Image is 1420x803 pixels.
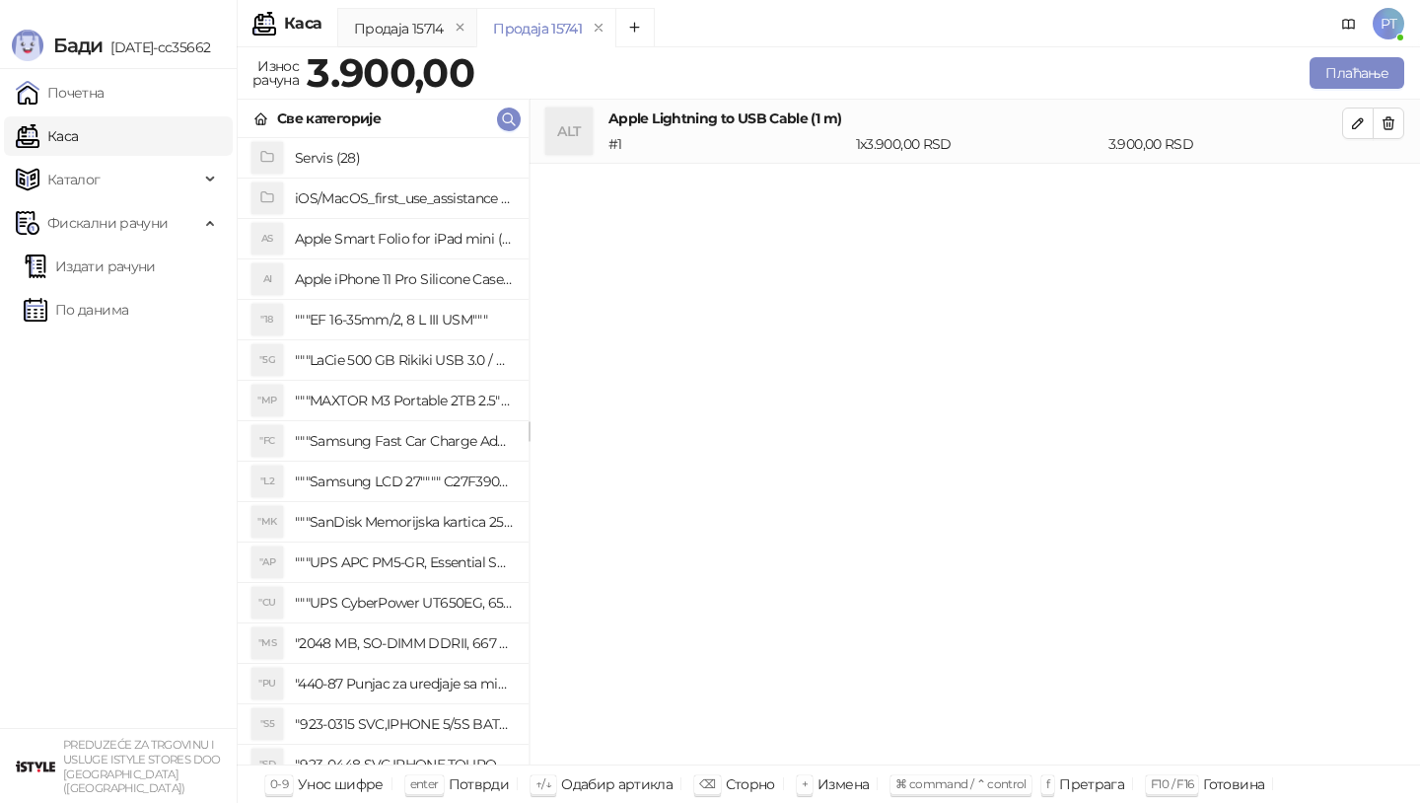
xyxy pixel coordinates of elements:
div: Сторно [726,771,775,797]
div: AI [251,263,283,295]
strong: 3.900,00 [307,48,474,97]
span: ⌫ [699,776,715,791]
span: 0-9 [270,776,288,791]
span: Каталог [47,160,101,199]
img: Logo [12,30,43,61]
div: "MK [251,506,283,538]
div: "PU [251,668,283,699]
div: Претрага [1059,771,1124,797]
a: Почетна [16,73,105,112]
h4: "2048 MB, SO-DIMM DDRII, 667 MHz, Napajanje 1,8 0,1 V, Latencija CL5" [295,627,513,659]
h4: """Samsung Fast Car Charge Adapter, brzi auto punja_, boja crna""" [295,425,513,457]
span: + [802,776,808,791]
div: "18 [251,304,283,335]
span: F10 / F16 [1151,776,1193,791]
div: "MS [251,627,283,659]
span: enter [410,776,439,791]
div: "SD [251,749,283,780]
div: ALT [545,108,593,155]
h4: """UPS CyberPower UT650EG, 650VA/360W , line-int., s_uko, desktop""" [295,587,513,619]
h4: iOS/MacOS_first_use_assistance (4) [295,182,513,214]
h4: "923-0315 SVC,IPHONE 5/5S BATTERY REMOVAL TRAY Držač za iPhone sa kojim se otvara display [295,708,513,740]
div: 3.900,00 RSD [1104,133,1346,155]
span: [DATE]-cc35662 [103,38,210,56]
h4: Apple iPhone 11 Pro Silicone Case - Black [295,263,513,295]
button: Add tab [615,8,655,47]
h4: """EF 16-35mm/2, 8 L III USM""" [295,304,513,335]
div: Измена [817,771,869,797]
span: Бади [53,34,103,57]
button: Плаћање [1310,57,1404,89]
div: "5G [251,344,283,376]
div: Све категорије [277,108,381,129]
div: Износ рачуна [248,53,303,93]
div: "MP [251,385,283,416]
span: f [1046,776,1049,791]
a: Каса [16,116,78,156]
div: Продаја 15741 [493,18,582,39]
img: 64x64-companyLogo-77b92cf4-9946-4f36-9751-bf7bb5fd2c7d.png [16,747,55,786]
div: 1 x 3.900,00 RSD [852,133,1104,155]
h4: "440-87 Punjac za uredjaje sa micro USB portom 4/1, Stand." [295,668,513,699]
div: grid [238,138,529,765]
span: Фискални рачуни [47,203,168,243]
div: "S5 [251,708,283,740]
span: ⌘ command / ⌃ control [895,776,1027,791]
div: Одабир артикла [561,771,673,797]
span: ↑/↓ [535,776,551,791]
h4: "923-0448 SVC,IPHONE,TOURQUE DRIVER KIT .65KGF- CM Šrafciger " [295,749,513,780]
span: PT [1373,8,1404,39]
a: Издати рачуни [24,247,156,286]
div: Готовина [1203,771,1264,797]
h4: Apple Lightning to USB Cable (1 m) [608,108,1342,129]
div: "AP [251,547,283,578]
div: # 1 [604,133,852,155]
h4: Servis (28) [295,142,513,174]
button: remove [448,20,473,36]
button: remove [586,20,611,36]
small: PREDUZEĆE ZA TRGOVINU I USLUGE ISTYLE STORES DOO [GEOGRAPHIC_DATA] ([GEOGRAPHIC_DATA]) [63,738,221,795]
div: Продаја 15714 [354,18,444,39]
h4: """UPS APC PM5-GR, Essential Surge Arrest,5 utic_nica""" [295,547,513,578]
a: По данима [24,290,128,329]
h4: Apple Smart Folio for iPad mini (A17 Pro) - Sage [295,223,513,255]
h4: """Samsung LCD 27"""" C27F390FHUXEN""" [295,466,513,497]
div: "L2 [251,466,283,497]
a: Документација [1333,8,1365,39]
div: AS [251,223,283,255]
div: "CU [251,587,283,619]
div: Каса [284,16,321,32]
div: "FC [251,425,283,457]
h4: """SanDisk Memorijska kartica 256GB microSDXC sa SD adapterom SDSQXA1-256G-GN6MA - Extreme PLUS, ... [295,506,513,538]
div: Потврди [449,771,510,797]
h4: """MAXTOR M3 Portable 2TB 2.5"""" crni eksterni hard disk HX-M201TCB/GM""" [295,385,513,416]
h4: """LaCie 500 GB Rikiki USB 3.0 / Ultra Compact & Resistant aluminum / USB 3.0 / 2.5""""""" [295,344,513,376]
div: Унос шифре [298,771,384,797]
